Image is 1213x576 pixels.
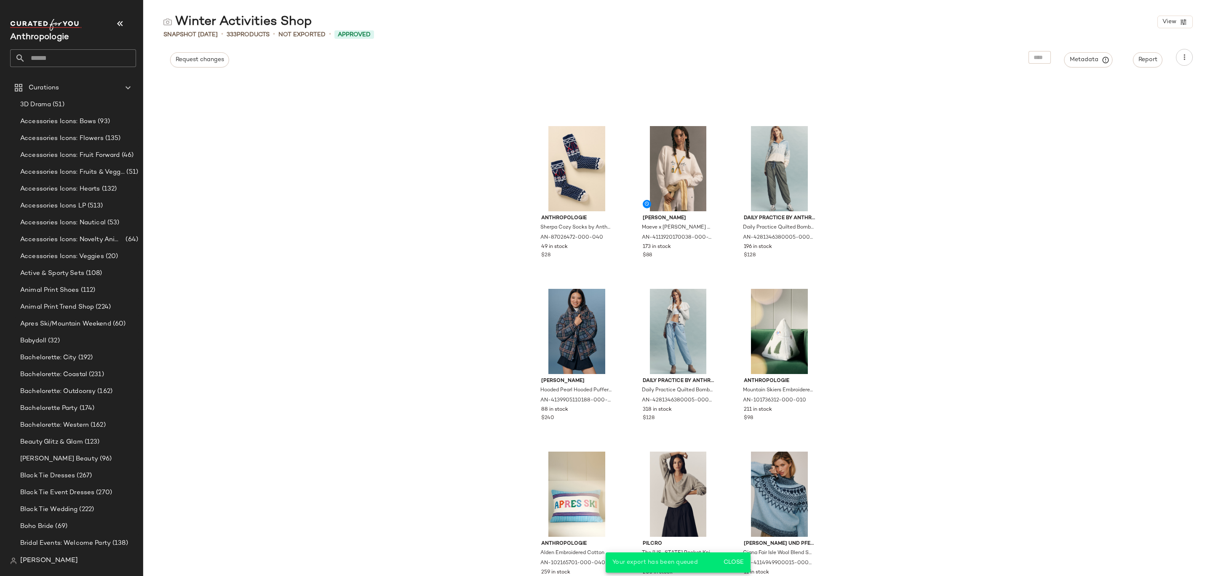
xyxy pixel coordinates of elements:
[737,126,822,211] img: 4281346380005_230_b
[83,437,100,447] span: (123)
[278,30,326,39] span: Not Exported
[120,151,134,160] span: (46)
[96,387,112,396] span: (162)
[541,540,612,548] span: Anthropologie
[100,184,117,194] span: (132)
[643,215,714,222] span: [PERSON_NAME]
[20,437,83,447] span: Beauty Glitz & Glam
[170,52,229,67] button: Request changes
[737,452,822,537] img: 4114949900015_049_b
[20,505,77,514] span: Black Tie Wedding
[104,134,121,143] span: (135)
[612,559,698,565] span: Your export has been queued
[10,557,17,564] img: svg%3e
[743,549,814,557] span: Ciana Fair Isle Wool Blend Sweater by [PERSON_NAME] und Pferdgarten in Blue, Women's, Size: Large...
[540,224,612,231] span: Sherpa Cozy Socks by Anthropologie in Blue, Women's, Polyester/Elastane
[643,540,714,548] span: Pilcro
[20,285,79,295] span: Animal Print Shoes
[77,353,93,363] span: (192)
[20,201,86,211] span: Accessories Icons LP
[534,126,619,211] img: 87026472_040_b
[1162,19,1176,25] span: View
[642,549,713,557] span: The [US_STATE] Pocket Knit Top by Pilcro in Grey, Women's, Size: XS P, Cotton at Anthropologie
[636,126,721,211] img: 4111920170038_211_b
[163,30,218,39] span: Snapshot [DATE]
[273,30,275,40] span: •
[743,234,814,242] span: AN-4281346380005-000-230
[1069,56,1108,64] span: Metadata
[540,397,612,404] span: AN-4139905110188-000-049
[643,252,652,259] span: $88
[541,215,612,222] span: Anthropologie
[643,377,714,385] span: Daily Practice by Anthropologie
[46,336,60,346] span: (32)
[175,57,224,63] span: Request changes
[20,454,98,464] span: [PERSON_NAME] Beauty
[87,370,104,380] span: (231)
[723,559,744,566] span: Close
[744,243,772,251] span: 196 in stock
[10,33,69,42] span: Current Company Name
[1138,57,1157,63] span: Report
[20,235,124,245] span: Accessories Icons: Novelty Animal
[541,406,568,414] span: 88 in stock
[541,252,550,259] span: $28
[642,397,713,404] span: AN-4281346380005-000-097
[94,302,111,312] span: (224)
[540,387,612,394] span: Hooded Pearl Hooded Puffer Coat Jacket by [PERSON_NAME] in Blue, Women's, Size: 10, Polyester/Pol...
[111,538,128,548] span: (138)
[124,235,138,245] span: (64)
[636,289,721,374] img: 4281346380005_097_b
[221,30,223,40] span: •
[541,415,554,422] span: $240
[1157,16,1193,28] button: View
[20,100,51,110] span: 3D Drama
[534,289,619,374] img: 4139905110188_049_b
[89,420,106,430] span: (162)
[20,488,94,498] span: Black Tie Event Dresses
[20,167,125,177] span: Accessories Icons: Fruits & Veggies
[743,224,814,231] span: Daily Practice Quilted Bomber Drawstring Pants by Daily Practice by Anthropologie in Green, Women...
[642,224,713,231] span: Maeve x [PERSON_NAME] Ski Club Graphic Sweatshirt in Ivory, Women's, Size: 2 X, Polyester/Cotton ...
[227,32,237,38] span: 333
[642,234,713,242] span: AN-4111920170038-000-211
[78,404,95,413] span: (174)
[329,30,331,40] span: •
[20,319,111,329] span: Apres Ski/Mountain Weekend
[20,269,84,278] span: Active & Sporty Sets
[96,117,110,127] span: (93)
[20,556,78,566] span: [PERSON_NAME]
[534,452,619,537] img: 102165701_040_b
[20,404,78,413] span: Bachelorette Party
[743,560,814,567] span: AN-4114949900015-000-049
[106,218,120,228] span: (53)
[163,18,172,26] img: svg%3e
[20,252,104,261] span: Accessories Icons: Veggies
[643,406,672,414] span: 318 in stock
[744,540,815,548] span: [PERSON_NAME] und Pferdgarten
[642,387,713,394] span: Daily Practice Quilted Bomber Drawstring Pants by Daily Practice by Anthropologie in Blue, Women'...
[163,13,312,30] div: Winter Activities Shop
[10,19,82,31] img: cfy_white_logo.C9jOOHJF.svg
[541,377,612,385] span: [PERSON_NAME]
[643,243,671,251] span: 173 in stock
[20,522,53,531] span: Boho Bride
[1064,52,1113,67] button: Metadata
[743,387,814,394] span: Mountain Skiers Embroidered Pillow by Anthropologie in White, Size: Assorted, Polyester/Cotton/Ac...
[20,370,87,380] span: Bachelorette: Coastal
[20,117,96,127] span: Accessories Icons: Bows
[51,100,64,110] span: (51)
[53,522,67,531] span: (69)
[125,167,138,177] span: (51)
[98,454,112,464] span: (96)
[94,488,112,498] span: (270)
[636,452,721,537] img: 4111522160048_006_b
[79,285,96,295] span: (112)
[744,406,772,414] span: 211 in stock
[540,549,612,557] span: Alden Embroidered Cotton Pillow by Anthropologie in Blue, Size: 14" X 20", Cotton/Wool
[20,471,75,481] span: Black Tie Dresses
[75,471,92,481] span: (267)
[338,30,371,39] span: Approved
[104,252,118,261] span: (20)
[720,555,747,570] button: Close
